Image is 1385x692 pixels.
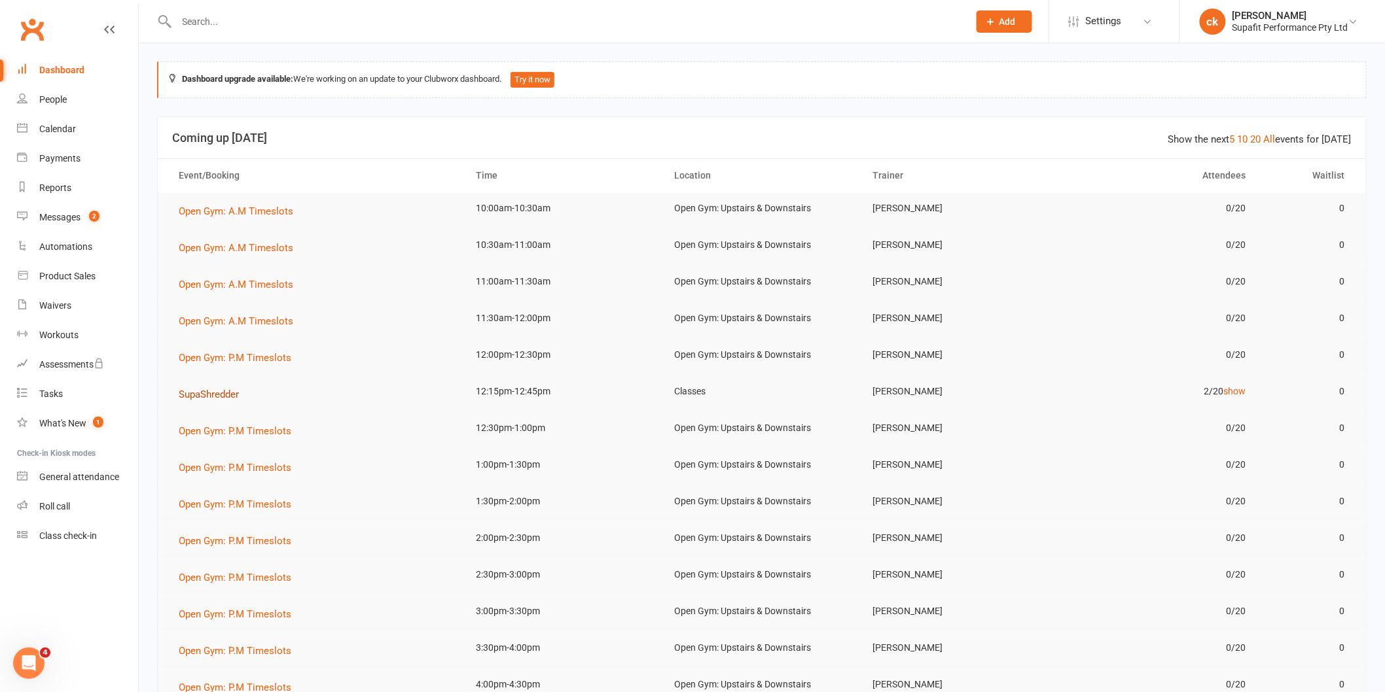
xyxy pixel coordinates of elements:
span: SupaShredder [179,389,239,400]
td: [PERSON_NAME] [861,523,1059,553]
td: [PERSON_NAME] [861,230,1059,260]
td: 0 [1257,303,1356,334]
div: Payments [39,153,81,164]
td: 0 [1257,449,1356,480]
td: Open Gym: Upstairs & Downstairs [662,632,861,663]
td: Open Gym: Upstairs & Downstairs [662,266,861,297]
td: 0/20 [1059,559,1257,590]
div: Product Sales [39,271,96,281]
div: What's New [39,418,86,428]
td: 0 [1257,486,1356,517]
span: 1 [93,417,103,428]
td: 0 [1257,632,1356,663]
button: Try it now [511,72,554,88]
button: Open Gym: A.M Timeslots [179,277,302,292]
td: 0/20 [1059,266,1257,297]
td: 0/20 [1059,523,1257,553]
span: Open Gym: P.M Timeslots [179,572,291,583]
a: Dashboard [17,56,138,85]
td: Open Gym: Upstairs & Downstairs [662,193,861,224]
a: General attendance kiosk mode [17,462,138,492]
td: 12:15pm-12:45pm [465,376,663,407]
td: 12:30pm-1:00pm [465,413,663,443]
td: 1:00pm-1:30pm [465,449,663,480]
div: Tasks [39,389,63,399]
button: Open Gym: P.M Timeslots [179,570,300,585]
div: ck [1200,9,1226,35]
td: Classes [662,376,861,407]
td: 0/20 [1059,632,1257,663]
td: 11:30am-12:00pm [465,303,663,334]
th: Time [465,159,663,192]
a: Clubworx [16,13,48,46]
a: 10 [1238,133,1248,145]
div: Class check-in [39,530,97,541]
td: [PERSON_NAME] [861,339,1059,370]
td: 0/20 [1059,486,1257,517]
td: Open Gym: Upstairs & Downstairs [662,449,861,480]
div: We're working on an update to your Clubworx dashboard. [157,61,1367,98]
td: 0/20 [1059,230,1257,260]
td: 0 [1257,559,1356,590]
button: SupaShredder [179,387,248,402]
button: Open Gym: P.M Timeslots [179,606,300,622]
div: People [39,94,67,105]
button: Open Gym: A.M Timeslots [179,203,302,219]
div: Roll call [39,501,70,511]
td: [PERSON_NAME] [861,193,1059,224]
button: Open Gym: P.M Timeslots [179,350,300,366]
td: 0/20 [1059,596,1257,627]
button: Open Gym: P.M Timeslots [179,643,300,659]
a: show [1223,386,1246,396]
span: Add [999,16,1016,27]
td: 0 [1257,523,1356,553]
span: Settings [1086,7,1122,36]
span: Open Gym: A.M Timeslots [179,315,293,327]
span: Open Gym: P.M Timeslots [179,352,291,364]
a: Roll call [17,492,138,521]
h3: Coming up [DATE] [172,131,1352,145]
button: Open Gym: P.M Timeslots [179,423,300,439]
td: Open Gym: Upstairs & Downstairs [662,303,861,334]
td: [PERSON_NAME] [861,303,1059,334]
a: Payments [17,144,138,173]
td: 0 [1257,193,1356,224]
td: [PERSON_NAME] [861,449,1059,480]
span: 4 [40,648,50,658]
th: Location [662,159,861,192]
th: Attendees [1059,159,1257,192]
div: General attendance [39,472,119,482]
div: Show the next events for [DATE] [1168,131,1352,147]
span: Open Gym: A.M Timeslots [179,205,293,217]
a: Product Sales [17,262,138,291]
div: Automations [39,241,92,252]
a: People [17,85,138,114]
div: Supafit Performance Pty Ltd [1232,22,1348,33]
iframe: Intercom live chat [13,648,45,679]
td: 1:30pm-2:00pm [465,486,663,517]
button: Add [977,10,1032,33]
td: [PERSON_NAME] [861,632,1059,663]
td: [PERSON_NAME] [861,559,1059,590]
a: 5 [1230,133,1235,145]
td: 3:00pm-3:30pm [465,596,663,627]
td: Open Gym: Upstairs & Downstairs [662,486,861,517]
td: 11:00am-11:30am [465,266,663,297]
a: Assessments [17,350,138,379]
th: Waitlist [1257,159,1356,192]
a: All [1264,133,1276,145]
a: Tasks [17,379,138,409]
div: Calendar [39,124,76,134]
td: 0/20 [1059,413,1257,443]
a: Automations [17,232,138,262]
td: [PERSON_NAME] [861,376,1059,407]
td: 0/20 [1059,339,1257,370]
a: Calendar [17,114,138,144]
div: Workouts [39,330,79,340]
a: Reports [17,173,138,203]
td: 0 [1257,230,1356,260]
div: [PERSON_NAME] [1232,10,1348,22]
a: 20 [1251,133,1261,145]
span: Open Gym: P.M Timeslots [179,535,291,547]
td: 2/20 [1059,376,1257,407]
